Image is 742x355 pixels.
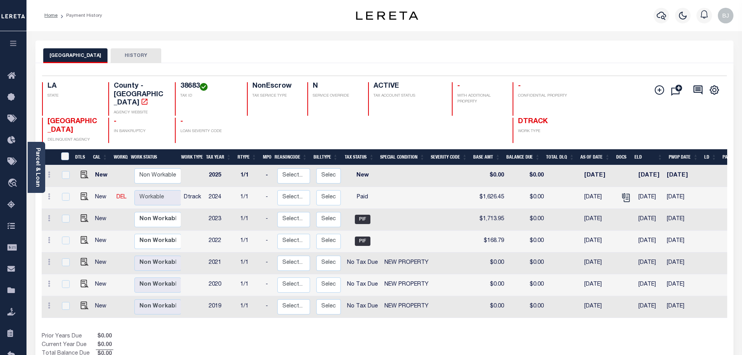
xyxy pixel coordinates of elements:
[384,282,428,287] span: NEW PROPERTY
[263,231,274,253] td: -
[263,165,274,187] td: -
[252,82,298,91] h4: NonEscrow
[377,149,428,165] th: Special Condition: activate to sort column ascending
[581,253,617,274] td: [DATE]
[635,231,664,253] td: [DATE]
[206,165,237,187] td: 2025
[263,187,274,209] td: -
[474,209,507,231] td: $1,713.95
[271,149,310,165] th: ReasonCode: activate to sort column ascending
[507,253,547,274] td: $0.00
[237,209,263,231] td: 1/1
[48,82,99,91] h4: LA
[180,93,238,99] p: TAX ID
[237,296,263,318] td: 1/1
[507,231,547,253] td: $0.00
[507,209,547,231] td: $0.00
[206,274,237,296] td: 2020
[666,149,701,165] th: PWOP Date: activate to sort column ascending
[206,253,237,274] td: 2021
[92,296,113,318] td: New
[635,274,664,296] td: [DATE]
[237,231,263,253] td: 1/1
[48,93,99,99] p: STATE
[507,165,547,187] td: $0.00
[664,296,699,318] td: [DATE]
[664,274,699,296] td: [DATE]
[237,253,263,274] td: 1/1
[313,82,359,91] h4: N
[457,93,503,105] p: WITH ADDITIONAL PROPERTY
[92,165,113,187] td: New
[518,129,570,134] p: WORK TYPE
[310,149,341,165] th: BillType: activate to sort column ascending
[42,332,96,341] td: Prior Years Due
[474,231,507,253] td: $168.79
[635,296,664,318] td: [DATE]
[474,274,507,296] td: $0.00
[470,149,503,165] th: Base Amt: activate to sort column ascending
[664,165,699,187] td: [DATE]
[635,209,664,231] td: [DATE]
[581,296,617,318] td: [DATE]
[518,93,570,99] p: CONFIDENTIAL PROPERTY
[635,253,664,274] td: [DATE]
[718,8,733,23] img: svg+xml;base64,PHN2ZyB4bWxucz0iaHR0cDovL3d3dy53My5vcmcvMjAwMC9zdmciIHBvaW50ZXItZXZlbnRzPSJub25lIi...
[457,83,460,90] span: -
[92,187,113,209] td: New
[344,296,381,318] td: No Tax Due
[518,83,521,90] span: -
[344,165,381,187] td: New
[114,110,166,116] p: AGENCY WEBSITE
[664,187,699,209] td: [DATE]
[178,149,203,165] th: Work Type
[428,149,470,165] th: Severity Code: activate to sort column ascending
[518,118,548,125] span: DTRACK
[237,187,263,209] td: 1/1
[206,187,237,209] td: 2024
[507,187,547,209] td: $0.00
[111,48,161,63] button: HISTORY
[344,274,381,296] td: No Tax Due
[48,118,97,134] span: [GEOGRAPHIC_DATA]
[581,187,617,209] td: [DATE]
[631,149,666,165] th: ELD: activate to sort column ascending
[474,296,507,318] td: $0.00
[180,129,238,134] p: LOAN SEVERITY CODE
[56,149,72,165] th: &nbsp;
[664,209,699,231] td: [DATE]
[581,165,617,187] td: [DATE]
[635,165,664,187] td: [DATE]
[313,93,359,99] p: SERVICE OVERRIDE
[48,137,99,143] p: DELINQUENT AGENCY
[44,13,58,18] a: Home
[111,149,128,165] th: WorkQ
[92,231,113,253] td: New
[263,296,274,318] td: -
[474,253,507,274] td: $0.00
[114,82,166,108] h4: County - [GEOGRAPHIC_DATA]
[374,93,442,99] p: TAX ACCOUNT STATUS
[503,149,543,165] th: Balance Due: activate to sort column ascending
[543,149,577,165] th: Total DLQ: activate to sort column ascending
[341,149,377,165] th: Tax Status: activate to sort column ascending
[42,149,56,165] th: &nbsp;&nbsp;&nbsp;&nbsp;&nbsp;&nbsp;&nbsp;&nbsp;&nbsp;&nbsp;
[96,341,113,350] span: $0.00
[581,209,617,231] td: [DATE]
[92,274,113,296] td: New
[356,11,418,20] img: logo-dark.svg
[92,253,113,274] td: New
[180,118,183,125] span: -
[664,231,699,253] td: [DATE]
[206,231,237,253] td: 2022
[507,296,547,318] td: $0.00
[203,149,234,165] th: Tax Year: activate to sort column ascending
[263,209,274,231] td: -
[206,209,237,231] td: 2023
[581,274,617,296] td: [DATE]
[263,274,274,296] td: -
[664,253,699,274] td: [DATE]
[234,149,260,165] th: RType: activate to sort column ascending
[92,209,113,231] td: New
[114,118,116,125] span: -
